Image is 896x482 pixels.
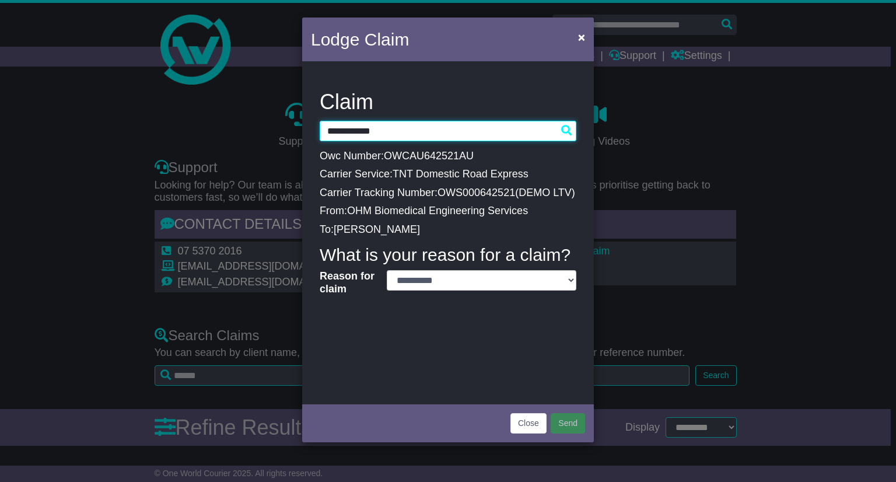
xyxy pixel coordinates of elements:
[320,223,576,236] p: To:
[314,270,381,295] label: Reason for claim
[320,90,576,114] h3: Claim
[320,187,576,200] p: Carrier Tracking Number: ( )
[311,26,409,53] h4: Lodge Claim
[320,245,576,264] h4: What is your reason for a claim?
[320,168,576,181] p: Carrier Service:
[334,223,420,235] span: [PERSON_NAME]
[320,150,576,163] p: Owc Number:
[551,413,585,434] button: Send
[384,150,474,162] span: OWCAU642521AU
[572,25,591,49] button: Close
[347,205,528,216] span: OHM Biomedical Engineering Services
[437,187,515,198] span: OWS000642521
[519,187,572,198] span: DEMO LTV
[393,168,528,180] span: TNT Domestic Road Express
[578,30,585,44] span: ×
[510,413,547,434] button: Close
[320,205,576,218] p: From:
